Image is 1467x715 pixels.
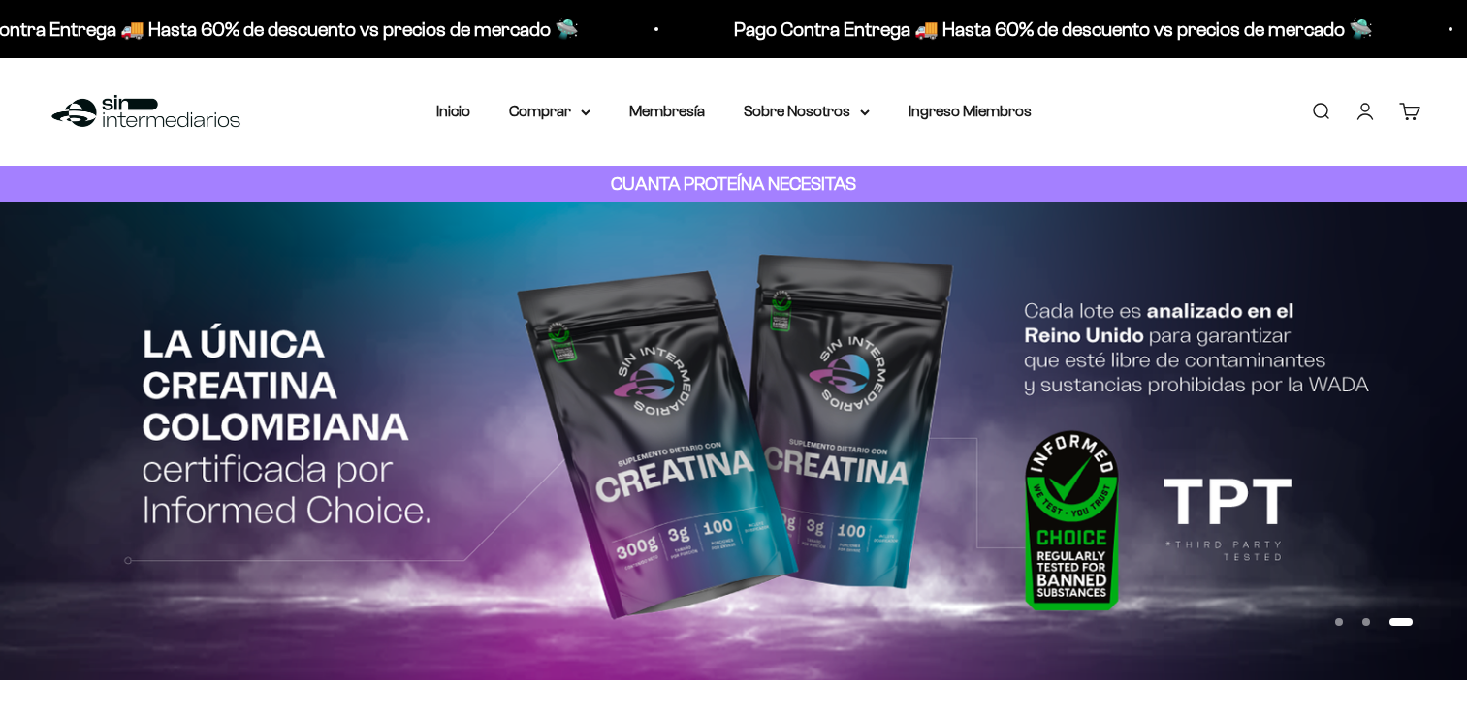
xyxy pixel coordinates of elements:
a: Membresía [629,103,705,119]
p: Pago Contra Entrega 🚚 Hasta 60% de descuento vs precios de mercado 🛸 [732,14,1371,45]
summary: Sobre Nosotros [744,99,870,124]
a: Ingreso Miembros [909,103,1032,119]
summary: Comprar [509,99,590,124]
strong: CUANTA PROTEÍNA NECESITAS [611,173,856,194]
a: Inicio [436,103,470,119]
